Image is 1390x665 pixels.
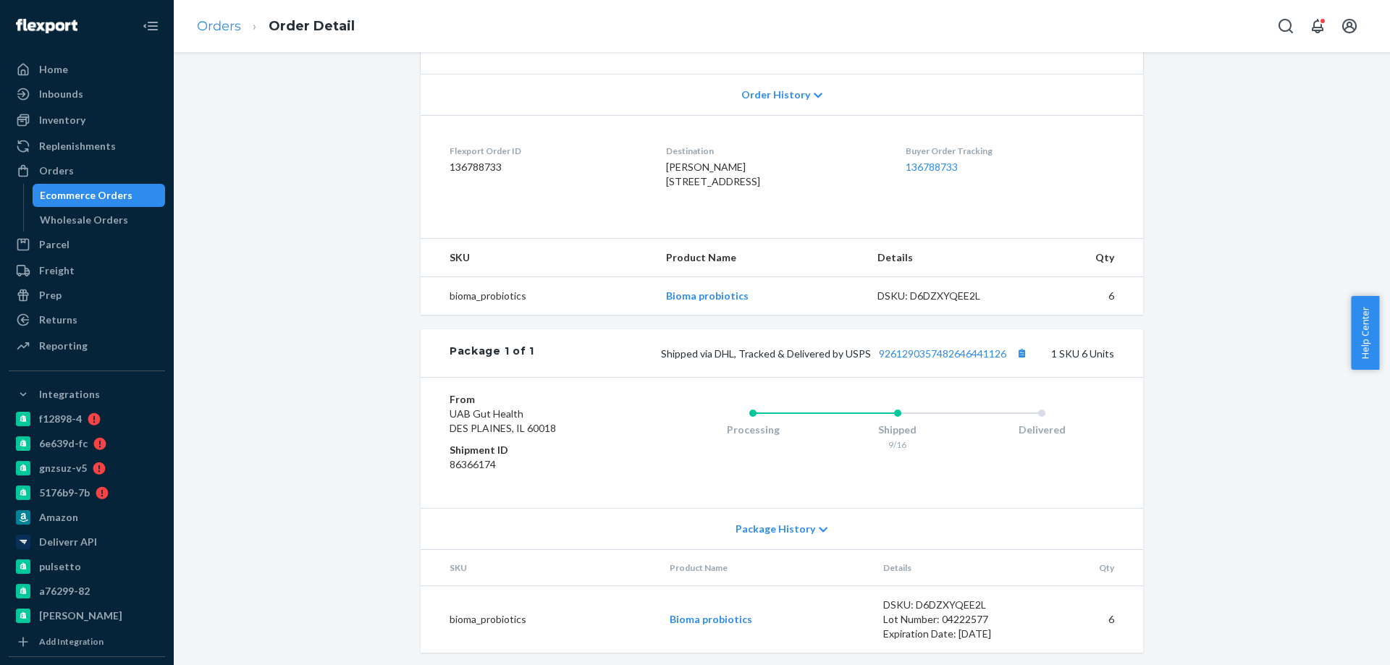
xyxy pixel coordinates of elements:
[450,392,623,407] dt: From
[39,584,90,598] div: a76299-82
[9,604,165,627] a: [PERSON_NAME]
[1351,296,1379,370] button: Help Center
[1030,586,1143,653] td: 6
[39,486,90,500] div: 5176b9-7b
[33,184,166,207] a: Ecommerce Orders
[877,289,1014,303] div: DSKU: D6DZXYQEE2L
[9,407,165,431] a: f12898-4
[39,288,62,302] div: Prep
[39,559,81,574] div: pulsetto
[9,555,165,578] a: pulsetto
[969,423,1114,437] div: Delivered
[9,334,165,357] a: Reporting
[9,259,165,282] a: Freight
[879,347,1006,360] a: 9261290357482646441126
[872,550,1031,586] th: Details
[40,213,128,227] div: Wholesale Orders
[1024,277,1143,315] td: 6
[9,432,165,455] a: 6e639d-fc
[825,423,970,437] div: Shipped
[39,436,88,451] div: 6e639d-fc
[1335,12,1364,41] button: Open account menu
[39,139,116,153] div: Replenishments
[666,145,882,157] dt: Destination
[1012,344,1031,363] button: Copy tracking number
[450,145,643,157] dt: Flexport Order ID
[16,19,77,33] img: Flexport logo
[450,443,623,457] dt: Shipment ID
[421,239,654,277] th: SKU
[39,87,83,101] div: Inbounds
[421,277,654,315] td: bioma_probiotics
[883,598,1019,612] div: DSKU: D6DZXYQEE2L
[681,423,825,437] div: Processing
[39,339,88,353] div: Reporting
[39,412,82,426] div: f12898-4
[1271,12,1300,41] button: Open Search Box
[9,506,165,529] a: Amazon
[9,58,165,81] a: Home
[40,188,132,203] div: Ecommerce Orders
[39,461,87,475] div: gnzsuz-v5
[450,457,623,472] dd: 86366174
[1024,239,1143,277] th: Qty
[906,161,958,173] a: 136788733
[825,439,970,451] div: 9/16
[269,18,355,34] a: Order Detail
[736,522,815,536] span: Package History
[883,612,1019,627] div: Lot Number: 04222577
[39,609,122,623] div: [PERSON_NAME]
[197,18,241,34] a: Orders
[666,289,749,302] a: Bioma probiotics
[670,613,752,625] a: Bioma probiotics
[185,5,366,48] ol: breadcrumbs
[883,627,1019,641] div: Expiration Date: [DATE]
[39,535,97,549] div: Deliverr API
[9,633,165,651] a: Add Integration
[1303,12,1332,41] button: Open notifications
[9,109,165,132] a: Inventory
[9,82,165,106] a: Inbounds
[39,237,69,252] div: Parcel
[39,62,68,77] div: Home
[39,510,78,525] div: Amazon
[9,135,165,158] a: Replenishments
[534,344,1114,363] div: 1 SKU 6 Units
[421,550,658,586] th: SKU
[39,635,104,648] div: Add Integration
[9,383,165,406] button: Integrations
[39,263,75,278] div: Freight
[9,530,165,554] a: Deliverr API
[39,387,100,402] div: Integrations
[661,347,1031,360] span: Shipped via DHL, Tracked & Delivered by USPS
[421,586,658,653] td: bioma_probiotics
[33,208,166,232] a: Wholesale Orders
[9,457,165,480] a: gnzsuz-v5
[450,160,643,174] dd: 136788733
[9,159,165,182] a: Orders
[9,580,165,603] a: a76299-82
[39,164,74,178] div: Orders
[39,113,85,127] div: Inventory
[658,550,872,586] th: Product Name
[136,12,165,41] button: Close Navigation
[741,88,810,102] span: Order History
[450,344,534,363] div: Package 1 of 1
[9,308,165,331] a: Returns
[666,161,760,187] span: [PERSON_NAME] [STREET_ADDRESS]
[9,284,165,307] a: Prep
[9,233,165,256] a: Parcel
[39,313,77,327] div: Returns
[866,239,1025,277] th: Details
[1030,550,1143,586] th: Qty
[9,481,165,504] a: 5176b9-7b
[450,407,556,434] span: UAB Gut Health DES PLAINES, IL 60018
[906,145,1114,157] dt: Buyer Order Tracking
[654,239,865,277] th: Product Name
